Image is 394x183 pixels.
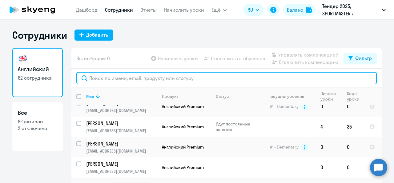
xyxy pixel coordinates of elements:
[86,93,94,99] div: Имя
[86,128,157,133] p: [EMAIL_ADDRESS][DOMAIN_NAME]
[86,161,157,167] a: [PERSON_NAME]
[86,140,157,147] a: [PERSON_NAME]
[162,93,179,99] div: Продукт
[342,96,364,117] td: 0
[18,125,57,132] p: 2 отключено
[211,6,221,14] span: Ещё
[162,104,204,109] span: Английский Premium
[347,91,364,102] div: Корп. уроки
[86,169,157,174] p: [EMAIL_ADDRESS][DOMAIN_NAME]
[18,54,28,63] img: english
[316,96,342,117] td: 0
[86,120,157,127] a: [PERSON_NAME]
[270,144,299,150] span: A1 - Elementary
[216,93,229,99] div: Статус
[76,72,377,84] input: Поиск по имени, email, продукту или статусу
[162,93,211,99] div: Продукт
[270,104,299,109] span: A1 - Elementary
[86,148,157,154] p: [EMAIL_ADDRESS][DOMAIN_NAME]
[320,91,342,102] div: Личные уроки
[316,117,342,137] td: 4
[76,7,98,13] a: Дашборд
[269,93,304,99] div: Текущий уровень
[216,121,258,132] p: Идут постоянные занятия
[342,117,364,137] td: 35
[76,55,110,62] span: Вы выбрали: 0
[12,102,63,151] a: Все82 активно2 отключено
[316,157,342,177] td: 0
[86,93,157,99] div: Имя
[162,165,204,170] span: Английский Premium
[247,6,253,14] span: RU
[287,6,303,14] div: Баланс
[316,137,342,157] td: 0
[74,30,113,41] button: Добавить
[86,31,108,38] div: Добавить
[263,93,315,99] div: Текущий уровень
[12,29,67,41] h1: Сотрудники
[18,74,57,81] p: 82 сотрудника
[322,2,380,17] p: Тендер 2025, SPORTMASTER / Спортмастер
[216,93,258,99] div: Статус
[306,7,312,13] img: balance
[18,118,57,125] p: 82 активно
[162,144,204,150] span: Английский Premium
[347,91,360,102] div: Корп. уроки
[18,109,57,117] h3: Все
[105,7,133,13] a: Сотрудники
[342,137,364,157] td: 0
[140,7,157,13] a: Отчеты
[344,53,377,64] button: Фильтр
[12,48,63,97] a: Английский82 сотрудника
[283,4,316,16] button: Балансbalance
[162,124,204,129] span: Английский Premium
[355,54,372,62] div: Фильтр
[18,65,57,73] h3: Английский
[211,4,227,16] button: Ещё
[86,108,157,113] p: [EMAIL_ADDRESS][DOMAIN_NAME]
[320,91,338,102] div: Личные уроки
[342,157,364,177] td: 0
[319,2,389,17] button: Тендер 2025, SPORTMASTER / Спортмастер
[243,4,263,16] button: RU
[164,7,204,13] a: Начислить уроки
